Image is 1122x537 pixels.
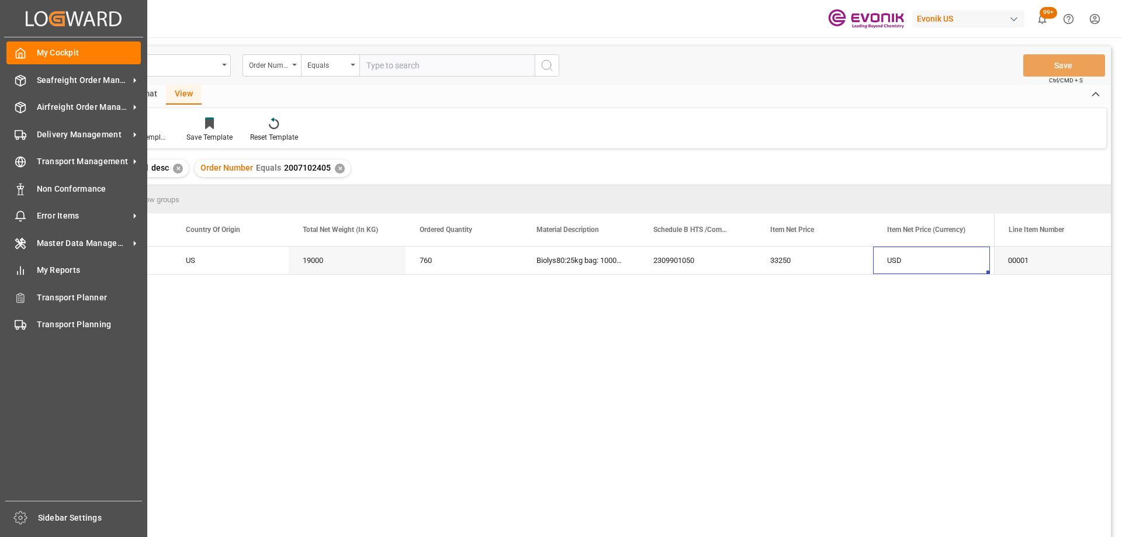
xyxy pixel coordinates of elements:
[37,183,141,195] span: Non Conformance
[37,101,129,113] span: Airfreight Order Management
[6,41,141,64] a: My Cockpit
[284,163,331,172] span: 2007102405
[186,132,233,143] div: Save Template
[200,163,253,172] span: Order Number
[6,313,141,336] a: Transport Planning
[994,247,1111,274] div: 00001
[37,318,141,331] span: Transport Planning
[887,226,965,234] span: Item Net Price (Currency)
[536,226,599,234] span: Material Description
[250,132,298,143] div: Reset Template
[256,163,281,172] span: Equals
[522,247,639,274] div: Biolys80:25kg bag: 1000kg PAL: [GEOGRAPHIC_DATA]
[1040,7,1057,19] span: 99+
[1029,6,1055,32] button: show 100 new notifications
[37,47,141,59] span: My Cockpit
[828,9,904,29] img: Evonik-brand-mark-Deep-Purple-RGB.jpeg_1700498283.jpeg
[1023,54,1105,77] button: Save
[151,163,169,172] span: desc
[289,247,406,274] div: 19000
[994,247,1111,275] div: Press SPACE to select this row.
[420,226,472,234] span: Ordered Quantity
[770,226,814,234] span: Item Net Price
[166,85,202,105] div: View
[6,177,141,200] a: Non Conformance
[37,237,129,250] span: Master Data Management
[37,129,129,141] span: Delivery Management
[756,247,873,274] div: 33250
[37,264,141,276] span: My Reports
[1009,226,1064,234] span: Line Item Number
[406,247,522,274] div: 760
[6,286,141,309] a: Transport Planner
[243,54,301,77] button: open menu
[307,57,347,71] div: Equals
[6,259,141,282] a: My Reports
[173,164,183,174] div: ✕
[653,226,732,234] span: Schedule B HTS /Commodity Code (HS Code)
[186,226,240,234] span: Country Of Origin
[37,74,129,86] span: Seafreight Order Management
[37,155,129,168] span: Transport Management
[172,247,289,274] div: US
[37,292,141,304] span: Transport Planner
[249,57,289,71] div: Order Number
[912,8,1029,30] button: Evonik US
[335,164,345,174] div: ✕
[535,54,559,77] button: search button
[912,11,1024,27] div: Evonik US
[1055,6,1082,32] button: Help Center
[359,54,535,77] input: Type to search
[303,226,378,234] span: Total Net Weight (In KG)
[1049,76,1083,85] span: Ctrl/CMD + S
[37,210,129,222] span: Error Items
[38,512,143,524] span: Sidebar Settings
[301,54,359,77] button: open menu
[639,247,756,274] div: 2309901050
[873,247,990,274] div: USD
